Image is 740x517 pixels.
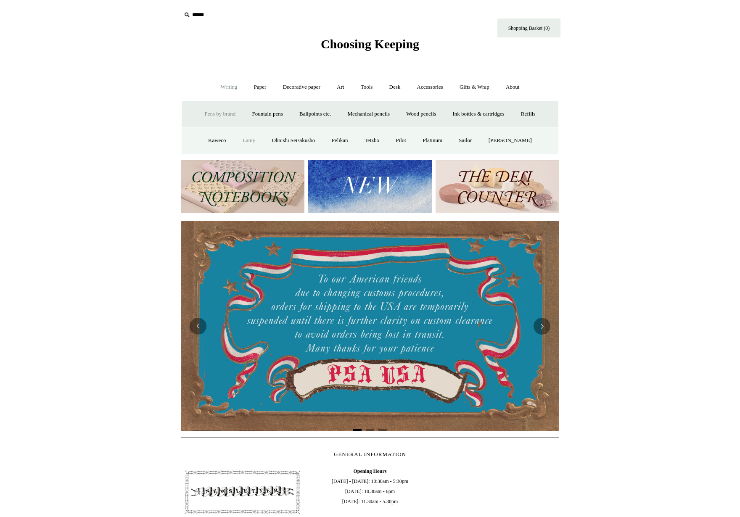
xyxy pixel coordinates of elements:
a: Paper [246,76,274,98]
button: Page 2 [366,429,374,431]
img: The Deli Counter [436,160,559,213]
a: Art [329,76,351,98]
a: Sailor [451,129,479,152]
a: Ink bottles & cartridges [445,103,512,125]
a: Pens by brand [197,103,243,125]
a: Tetzbo [357,129,387,152]
a: Ballpoints etc. [292,103,338,125]
img: USA PSA .jpg__PID:33428022-6587-48b7-8b57-d7eefc91f15a [181,221,559,431]
a: About [498,76,527,98]
a: Wood pencils [399,103,444,125]
b: Opening Hours [353,468,386,474]
a: Kaweco [201,129,234,152]
img: 202302 Composition ledgers.jpg__PID:69722ee6-fa44-49dd-a067-31375e5d54ec [181,160,304,213]
a: Choosing Keeping [321,44,419,50]
a: Gifts & Wrap [452,76,497,98]
a: Pelikan [324,129,356,152]
a: Ohnishi Seisakusho [264,129,322,152]
a: Refills [513,103,543,125]
button: Page 3 [378,429,387,431]
a: [PERSON_NAME] [481,129,539,152]
a: Mechanical pencils [340,103,397,125]
img: New.jpg__PID:f73bdf93-380a-4a35-bcfe-7823039498e1 [308,160,431,213]
a: Decorative paper [275,76,328,98]
a: Lamy [235,129,263,152]
a: Writing [213,76,245,98]
span: Choosing Keeping [321,37,419,51]
button: Next [534,318,550,335]
a: Desk [382,76,408,98]
button: Page 1 [353,429,362,431]
a: Fountain pens [244,103,290,125]
a: Tools [353,76,381,98]
a: Platinum [415,129,450,152]
a: Accessories [410,76,451,98]
a: Shopping Basket (0) [497,18,560,37]
a: Pilot [388,129,414,152]
span: GENERAL INFORMATION [334,451,406,457]
button: Previous [190,318,206,335]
